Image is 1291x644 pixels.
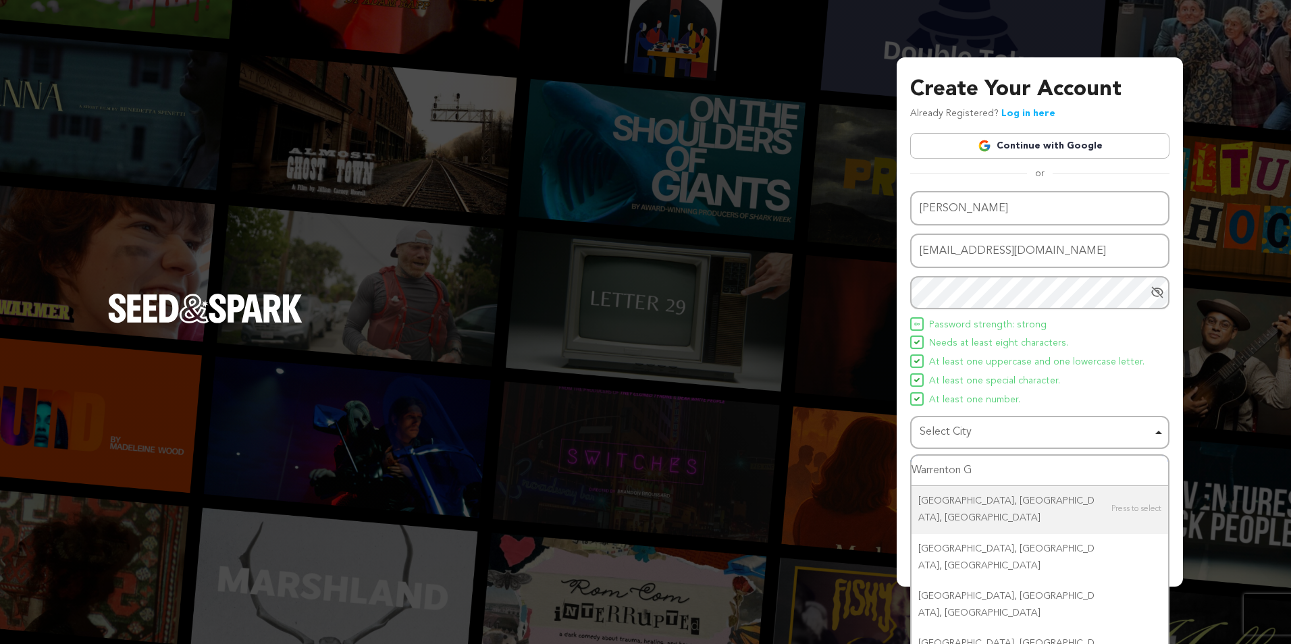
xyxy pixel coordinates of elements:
img: Seed&Spark Logo [108,294,302,323]
span: At least one uppercase and one lowercase letter. [929,354,1144,371]
img: Seed&Spark Icon [914,396,920,402]
span: Needs at least eight characters. [929,336,1068,352]
input: Name [910,191,1169,225]
div: [GEOGRAPHIC_DATA], [GEOGRAPHIC_DATA], [GEOGRAPHIC_DATA] [912,534,1168,581]
img: Seed&Spark Icon [914,358,920,364]
a: Continue with Google [910,133,1169,159]
a: Seed&Spark Homepage [108,294,302,350]
p: Already Registered? [910,106,1055,122]
a: Hide Password [1151,286,1164,299]
div: [GEOGRAPHIC_DATA], [GEOGRAPHIC_DATA], [GEOGRAPHIC_DATA] [912,486,1168,533]
a: Log in here [1001,109,1055,118]
input: Email address [910,234,1169,268]
img: Seed&Spark Icon [914,321,920,327]
div: [GEOGRAPHIC_DATA], [GEOGRAPHIC_DATA], [GEOGRAPHIC_DATA] [912,581,1168,628]
span: or [1027,167,1053,180]
img: Google logo [978,139,991,153]
span: Password strength: strong [929,317,1047,333]
div: Select City [920,423,1152,442]
h3: Create Your Account [910,74,1169,106]
img: Seed&Spark Icon [914,340,920,345]
span: At least one special character. [929,373,1060,390]
input: Select City [912,456,1168,486]
span: At least one number. [929,392,1020,408]
img: Seed&Spark Icon [914,377,920,383]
